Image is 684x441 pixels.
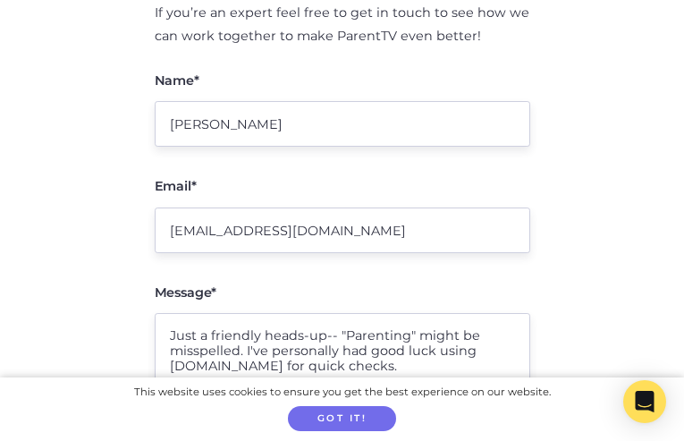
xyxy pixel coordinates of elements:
button: Got it! [288,406,395,432]
p: If you’re an expert feel free to get in touch to see how we can work together to make ParentTV ev... [155,2,530,48]
label: Email* [155,180,197,192]
label: Name* [155,74,199,87]
div: This website uses cookies to ensure you get the best experience on our website. [134,383,551,402]
label: Message* [155,286,217,299]
div: Open Intercom Messenger [623,380,666,423]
